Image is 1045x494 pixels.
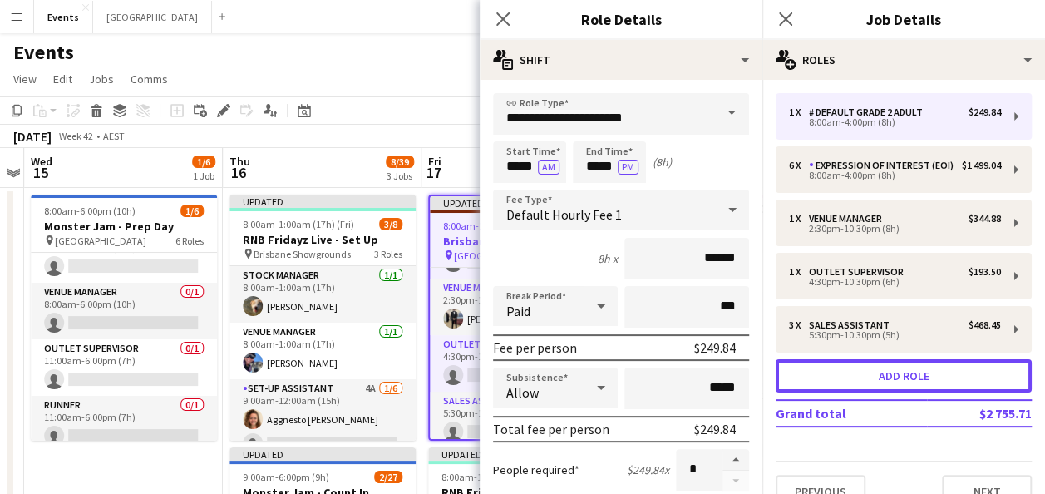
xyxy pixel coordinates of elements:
[506,303,530,319] span: Paid
[694,339,736,356] div: $249.84
[13,40,74,65] h1: Events
[776,359,1032,393] button: Add role
[506,206,622,223] span: Default Hourly Fee 1
[430,234,613,249] h3: Brisbane Roar FC
[627,462,669,477] div: $249.84 x
[809,213,889,225] div: Venue Manager
[789,319,809,331] div: 3 x
[776,400,927,427] td: Grand total
[31,154,52,169] span: Wed
[31,226,217,283] app-card-role: Stock Manager0/18:00am-6:00pm (10h)
[7,68,43,90] a: View
[506,384,539,401] span: Allow
[89,72,114,86] span: Jobs
[789,160,809,171] div: 6 x
[694,421,736,437] div: $249.84
[428,154,441,169] span: Fri
[175,235,204,247] span: 6 Roles
[927,400,1032,427] td: $2 755.71
[441,471,556,483] span: 8:00am-1:00am (17h) (Sat)
[229,232,416,247] h3: RNB Fridayz Live - Set Up
[31,219,217,234] h3: Monster Jam - Prep Day
[809,319,896,331] div: Sales Assistant
[229,266,416,323] app-card-role: Stock Manager1/18:00am-1:00am (17h)[PERSON_NAME]
[229,195,416,441] app-job-card: Updated8:00am-1:00am (17h) (Fri)3/8RNB Fridayz Live - Set Up Brisbane Showgrounds3 RolesStock Man...
[34,1,93,33] button: Events
[82,68,121,90] a: Jobs
[31,339,217,396] app-card-role: Outlet Supervisor0/111:00am-6:00pm (7h)
[103,130,125,142] div: AEST
[229,154,250,169] span: Thu
[538,160,559,175] button: AM
[426,163,441,182] span: 17
[789,213,809,225] div: 1 x
[789,278,1001,286] div: 4:30pm-10:30pm (6h)
[493,339,577,356] div: Fee per person
[789,171,1001,180] div: 8:00am-4:00pm (8h)
[809,160,960,171] div: Expression Of Interest (EOI)
[809,106,929,118] div: # Default Grade 2 Adult
[53,72,72,86] span: Edit
[131,72,168,86] span: Comms
[55,130,96,142] span: Week 42
[809,266,910,278] div: Outlet Supervisor
[454,249,545,262] span: [GEOGRAPHIC_DATA]
[47,68,79,90] a: Edit
[430,335,613,392] app-card-role: Outlet Supervisor0/14:30pm-10:30pm (6h)
[374,248,402,260] span: 3 Roles
[969,106,1001,118] div: $249.84
[192,156,215,168] span: 1/6
[493,462,579,477] label: People required
[180,205,204,217] span: 1/6
[227,163,250,182] span: 16
[762,8,1045,30] h3: Job Details
[430,279,613,335] app-card-role: Venue Manager1/12:30pm-10:30pm (8h)[PERSON_NAME]
[44,205,136,217] span: 8:00am-6:00pm (10h)
[598,251,618,266] div: 8h x
[428,195,614,441] app-job-card: Updated8:00am-10:30pm (14h30m)1/12Brisbane Roar FC [GEOGRAPHIC_DATA]5 Roles Venue Manager1/12:30p...
[762,40,1045,80] div: Roles
[31,396,217,452] app-card-role: Runner0/111:00am-6:00pm (7h)
[55,235,146,247] span: [GEOGRAPHIC_DATA]
[31,283,217,339] app-card-role: Venue Manager0/18:00am-6:00pm (10h)
[31,195,217,441] app-job-card: 8:00am-6:00pm (10h)1/6Monster Jam - Prep Day [GEOGRAPHIC_DATA]6 Roles8:00am-6:00pm (10h)[PERSON_N...
[789,225,1001,233] div: 2:30pm-10:30pm (8h)
[193,170,214,182] div: 1 Job
[13,128,52,145] div: [DATE]
[480,40,762,80] div: Shift
[789,106,809,118] div: 1 x
[789,266,809,278] div: 1 x
[386,156,414,168] span: 8/39
[722,449,749,471] button: Increase
[229,323,416,379] app-card-role: Venue Manager1/18:00am-1:00am (17h)[PERSON_NAME]
[229,195,416,208] div: Updated
[379,218,402,230] span: 3/8
[443,220,559,232] span: 8:00am-10:30pm (14h30m)
[789,331,1001,339] div: 5:30pm-10:30pm (5h)
[387,170,413,182] div: 3 Jobs
[229,447,416,461] div: Updated
[480,8,762,30] h3: Role Details
[254,248,351,260] span: Brisbane Showgrounds
[13,72,37,86] span: View
[243,471,329,483] span: 9:00am-6:00pm (9h)
[430,196,613,210] div: Updated
[428,447,614,461] div: Updated
[243,218,354,230] span: 8:00am-1:00am (17h) (Fri)
[28,163,52,182] span: 15
[789,118,1001,126] div: 8:00am-4:00pm (8h)
[969,319,1001,331] div: $468.45
[618,160,638,175] button: PM
[969,213,1001,225] div: $344.88
[124,68,175,90] a: Comms
[374,471,402,483] span: 2/27
[93,1,212,33] button: [GEOGRAPHIC_DATA]
[962,160,1001,171] div: $1 499.04
[969,266,1001,278] div: $193.50
[653,155,672,170] div: (8h)
[493,421,609,437] div: Total fee per person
